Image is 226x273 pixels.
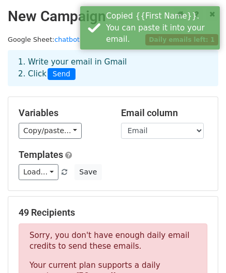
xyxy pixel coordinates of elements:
iframe: Chat Widget [174,223,226,273]
a: Copy/paste... [19,123,82,139]
span: Send [48,68,76,81]
p: Sorry, you don't have enough daily email credits to send these emails. [29,230,197,252]
small: Google Sheet: [8,36,80,43]
h5: 49 Recipients [19,207,207,218]
div: 1. Write your email in Gmail 2. Click [10,56,216,80]
button: Save [74,164,101,180]
h2: New Campaign [8,8,218,25]
a: Load... [19,164,58,180]
a: chatbot [54,36,80,43]
h5: Variables [19,107,106,119]
a: Templates [19,149,63,160]
h5: Email column [121,107,208,119]
div: Copied {{First Name}}. You can paste it into your email. [106,10,216,45]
